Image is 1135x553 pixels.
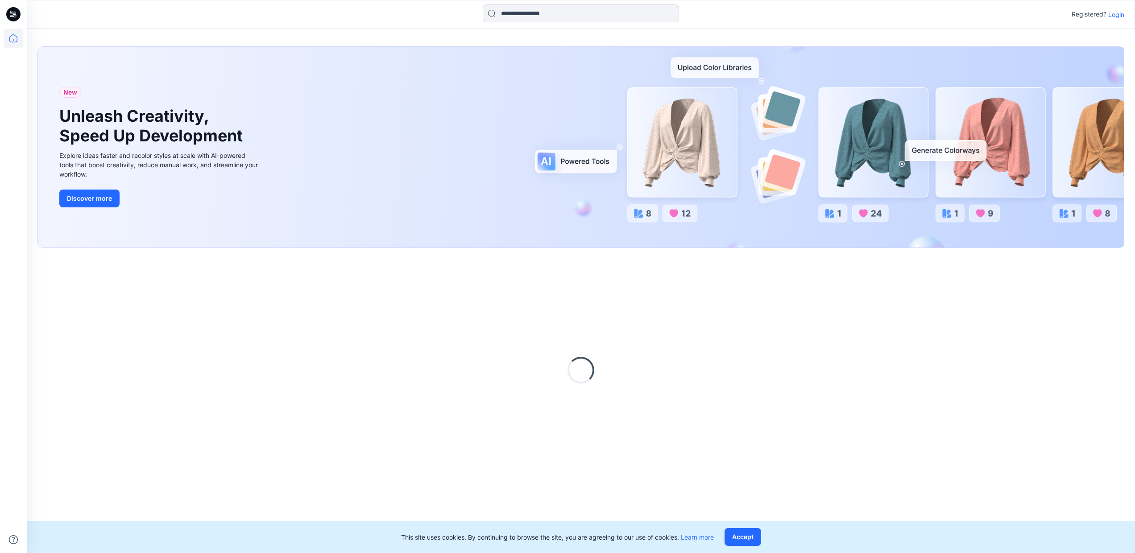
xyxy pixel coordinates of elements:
[59,190,120,207] button: Discover more
[681,533,714,541] a: Learn more
[63,87,77,98] span: New
[59,107,247,145] h1: Unleash Creativity, Speed Up Development
[401,532,714,542] p: This site uses cookies. By continuing to browse the site, you are agreeing to our use of cookies.
[59,190,260,207] a: Discover more
[1108,10,1124,19] p: Login
[725,528,761,546] button: Accept
[59,151,260,179] div: Explore ideas faster and recolor styles at scale with AI-powered tools that boost creativity, red...
[1072,9,1106,20] p: Registered?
